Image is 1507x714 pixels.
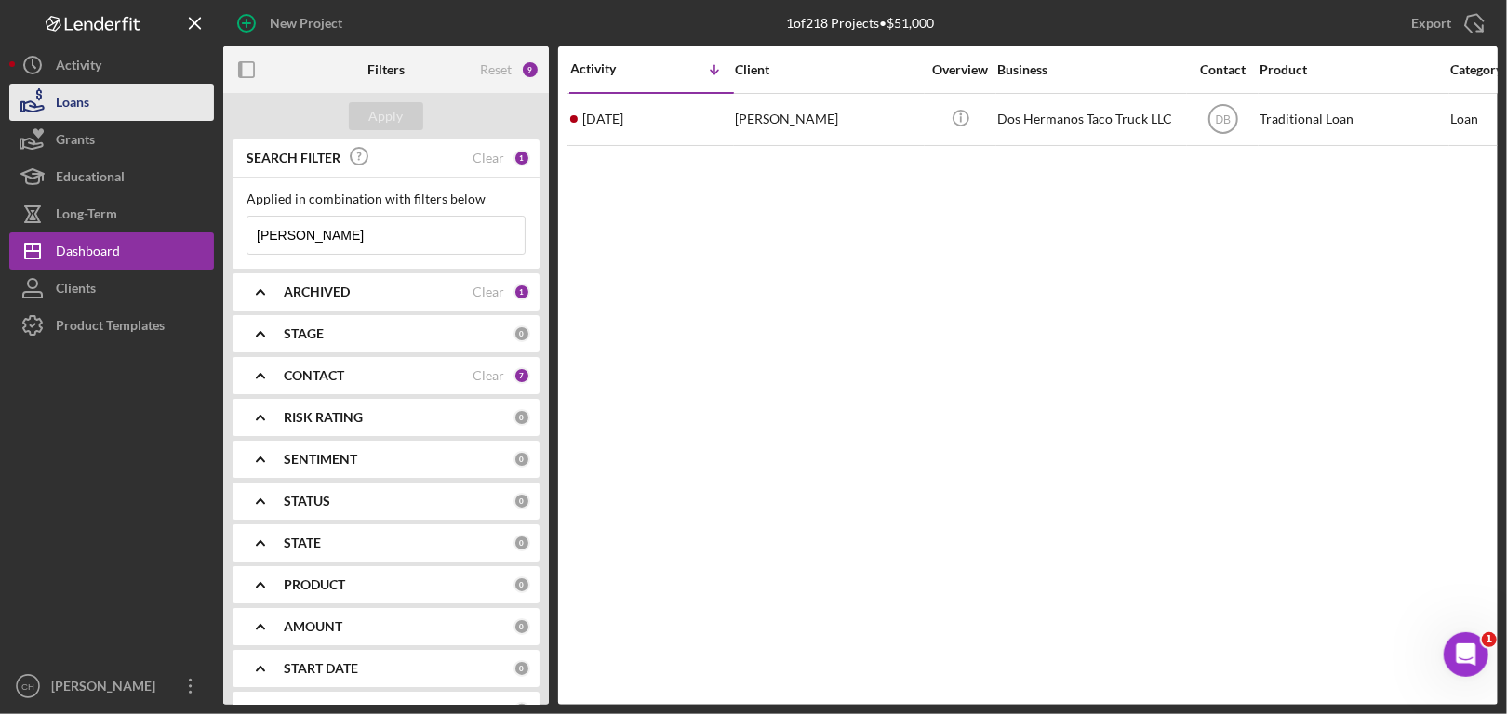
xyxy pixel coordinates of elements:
[9,307,214,344] button: Product Templates
[284,284,350,299] b: ARCHIVED
[926,62,995,77] div: Overview
[367,62,405,77] b: Filters
[9,121,214,158] button: Grants
[513,535,530,551] div: 0
[56,270,96,311] div: Clients
[284,410,363,425] b: RISK RATING
[1393,5,1498,42] button: Export
[1260,62,1446,77] div: Product
[473,151,504,165] div: Clear
[284,577,345,592] b: PRODUCT
[56,158,125,200] div: Educational
[284,326,324,341] b: STAGE
[9,270,214,307] button: Clients
[1215,113,1231,126] text: DB
[349,102,423,130] button: Apply
[56,195,117,237] div: Long-Term
[21,681,34,692] text: CH
[9,84,214,121] button: Loans
[9,668,214,705] button: CH[PERSON_NAME]
[513,325,530,342] div: 0
[735,95,921,144] div: [PERSON_NAME]
[997,62,1183,77] div: Business
[582,112,623,126] time: 2025-06-18 20:34
[997,95,1183,144] div: Dos Hermanos Taco Truck LLC
[521,60,540,79] div: 9
[9,232,214,270] button: Dashboard
[473,284,504,299] div: Clear
[513,367,530,384] div: 7
[1260,95,1446,144] div: Traditional Loan
[473,368,504,383] div: Clear
[247,192,526,206] div: Applied in combination with filters below
[513,284,530,300] div: 1
[284,535,321,550] b: STATE
[513,451,530,468] div: 0
[480,62,512,77] div: Reset
[9,158,214,195] button: Educational
[247,151,340,165] b: SEARCH FILTER
[56,307,165,349] div: Product Templates
[513,409,530,426] div: 0
[1411,5,1451,42] div: Export
[284,452,357,467] b: SENTIMENT
[56,84,89,126] div: Loans
[570,61,652,76] div: Activity
[735,62,921,77] div: Client
[9,46,214,84] button: Activity
[284,619,342,634] b: AMOUNT
[513,660,530,677] div: 0
[513,150,530,166] div: 1
[56,232,120,274] div: Dashboard
[1188,62,1258,77] div: Contact
[787,16,935,31] div: 1 of 218 Projects • $51,000
[284,368,344,383] b: CONTACT
[47,668,167,709] div: [PERSON_NAME]
[513,618,530,635] div: 0
[270,5,342,42] div: New Project
[223,5,361,42] button: New Project
[513,493,530,509] div: 0
[369,102,404,130] div: Apply
[513,576,530,593] div: 0
[284,494,330,509] b: STATUS
[9,195,214,232] button: Long-Term
[284,661,358,676] b: START DATE
[56,46,101,88] div: Activity
[56,121,95,163] div: Grants
[1444,632,1488,677] iframe: Intercom live chat
[1482,632,1497,647] span: 1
